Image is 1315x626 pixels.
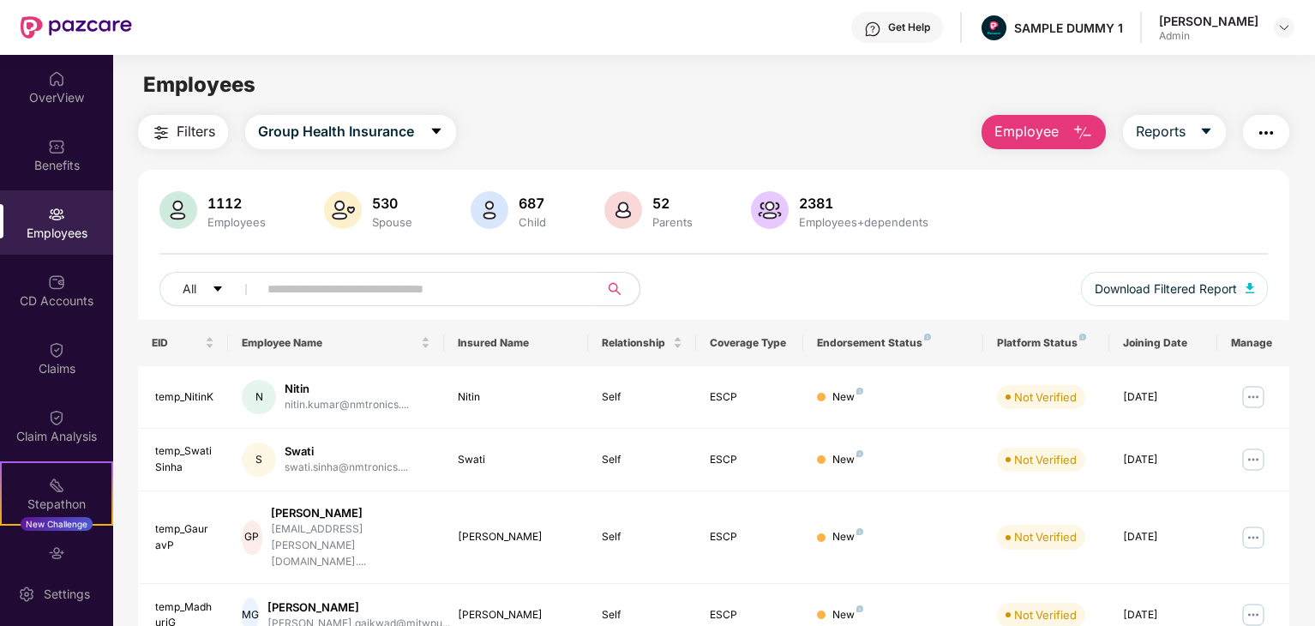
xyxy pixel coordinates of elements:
div: Employees [204,215,269,229]
th: Coverage Type [696,320,804,366]
span: search [597,282,631,296]
button: Employee [982,115,1106,149]
img: manageButton [1240,446,1267,473]
button: search [597,272,640,306]
button: Filters [138,115,228,149]
img: svg+xml;base64,PHN2ZyB4bWxucz0iaHR0cDovL3d3dy53My5vcmcvMjAwMC9zdmciIHdpZHRoPSI4IiBoZWlnaHQ9IjgiIH... [856,528,863,535]
div: Platform Status [997,336,1096,350]
div: Swati [285,443,408,460]
div: temp_GauravP [155,521,214,554]
span: Employee Name [242,336,417,350]
div: SAMPLE DUMMY 1 [1014,20,1123,36]
div: Self [602,529,682,545]
img: svg+xml;base64,PHN2ZyB4bWxucz0iaHR0cDovL3d3dy53My5vcmcvMjAwMC9zdmciIHhtbG5zOnhsaW5rPSJodHRwOi8vd3... [751,191,789,229]
div: 1112 [204,195,269,212]
div: [DATE] [1123,529,1204,545]
span: Filters [177,121,215,142]
th: Relationship [588,320,696,366]
div: [PERSON_NAME] [1159,13,1258,29]
span: Employees [143,72,255,97]
div: Swati [458,452,574,468]
span: All [183,280,196,298]
div: New [832,607,863,623]
img: svg+xml;base64,PHN2ZyBpZD0iQ2xhaW0iIHhtbG5zPSJodHRwOi8vd3d3LnczLm9yZy8yMDAwL3N2ZyIgd2lkdGg9IjIwIi... [48,409,65,426]
span: EID [152,336,201,350]
img: svg+xml;base64,PHN2ZyB4bWxucz0iaHR0cDovL3d3dy53My5vcmcvMjAwMC9zdmciIHhtbG5zOnhsaW5rPSJodHRwOi8vd3... [159,191,197,229]
img: svg+xml;base64,PHN2ZyBpZD0iRHJvcGRvd24tMzJ4MzIiIHhtbG5zPSJodHRwOi8vd3d3LnczLm9yZy8yMDAwL3N2ZyIgd2... [1277,21,1291,34]
div: Child [515,215,549,229]
th: Joining Date [1109,320,1217,366]
img: svg+xml;base64,PHN2ZyBpZD0iQ2xhaW0iIHhtbG5zPSJodHRwOi8vd3d3LnczLm9yZy8yMDAwL3N2ZyIgd2lkdGg9IjIwIi... [48,341,65,358]
img: New Pazcare Logo [21,16,132,39]
div: Self [602,452,682,468]
div: [PERSON_NAME] [458,529,574,545]
div: [DATE] [1123,389,1204,406]
div: Employees+dependents [796,215,932,229]
div: Parents [649,215,696,229]
img: svg+xml;base64,PHN2ZyB4bWxucz0iaHR0cDovL3d3dy53My5vcmcvMjAwMC9zdmciIHdpZHRoPSI4IiBoZWlnaHQ9IjgiIH... [856,605,863,612]
div: Not Verified [1014,528,1077,545]
span: Download Filtered Report [1095,280,1237,298]
div: GP [242,521,261,555]
div: Nitin [458,389,574,406]
img: svg+xml;base64,PHN2ZyBpZD0iSGVscC0zMngzMiIgeG1sbnM9Imh0dHA6Ly93d3cudzMub3JnLzIwMDAvc3ZnIiB3aWR0aD... [864,21,881,38]
div: temp_NitinK [155,389,214,406]
div: Endorsement Status [817,336,970,350]
div: nitin.kumar@nmtronics.... [285,397,409,413]
button: Reportscaret-down [1123,115,1226,149]
div: ESCP [710,389,790,406]
div: New [832,452,863,468]
img: svg+xml;base64,PHN2ZyBpZD0iRW5kb3JzZW1lbnRzIiB4bWxucz0iaHR0cDovL3d3dy53My5vcmcvMjAwMC9zdmciIHdpZH... [48,545,65,562]
div: New [832,389,863,406]
span: caret-down [429,124,443,140]
img: svg+xml;base64,PHN2ZyB4bWxucz0iaHR0cDovL3d3dy53My5vcmcvMjAwMC9zdmciIHdpZHRoPSIyMSIgaGVpZ2h0PSIyMC... [48,477,65,494]
button: Group Health Insurancecaret-down [245,115,456,149]
img: svg+xml;base64,PHN2ZyB4bWxucz0iaHR0cDovL3d3dy53My5vcmcvMjAwMC9zdmciIHdpZHRoPSI4IiBoZWlnaHQ9IjgiIH... [1079,334,1086,340]
img: svg+xml;base64,PHN2ZyB4bWxucz0iaHR0cDovL3d3dy53My5vcmcvMjAwMC9zdmciIHhtbG5zOnhsaW5rPSJodHRwOi8vd3... [1072,123,1093,143]
div: [PERSON_NAME] [271,505,430,521]
div: [EMAIL_ADDRESS][PERSON_NAME][DOMAIN_NAME].... [271,521,430,570]
div: Stepathon [2,496,111,513]
span: Group Health Insurance [258,121,414,142]
th: Employee Name [228,320,444,366]
div: temp_SwatiSinha [155,443,214,476]
div: Self [602,607,682,623]
th: Insured Name [444,320,588,366]
img: svg+xml;base64,PHN2ZyBpZD0iU2V0dGluZy0yMHgyMCIgeG1sbnM9Imh0dHA6Ly93d3cudzMub3JnLzIwMDAvc3ZnIiB3aW... [18,586,35,603]
div: Get Help [888,21,930,34]
img: Pazcare_Alternative_logo-01-01.png [982,15,1006,40]
button: Download Filtered Report [1081,272,1268,306]
th: Manage [1217,320,1289,366]
div: 687 [515,195,549,212]
button: Allcaret-down [159,272,264,306]
div: Not Verified [1014,451,1077,468]
div: Not Verified [1014,388,1077,406]
div: New Challenge [21,517,93,531]
div: [PERSON_NAME] [267,599,450,616]
img: svg+xml;base64,PHN2ZyBpZD0iQ0RfQWNjb3VudHMiIGRhdGEtbmFtZT0iQ0QgQWNjb3VudHMiIHhtbG5zPSJodHRwOi8vd3... [48,274,65,291]
span: Reports [1136,121,1186,142]
img: svg+xml;base64,PHN2ZyBpZD0iSG9tZSIgeG1sbnM9Imh0dHA6Ly93d3cudzMub3JnLzIwMDAvc3ZnIiB3aWR0aD0iMjAiIG... [48,70,65,87]
div: [PERSON_NAME] [458,607,574,623]
div: [DATE] [1123,452,1204,468]
div: [DATE] [1123,607,1204,623]
span: caret-down [212,283,224,297]
div: Self [602,389,682,406]
div: 52 [649,195,696,212]
div: S [242,442,276,477]
span: Employee [994,121,1059,142]
img: svg+xml;base64,PHN2ZyBpZD0iRW1wbG95ZWVzIiB4bWxucz0iaHR0cDovL3d3dy53My5vcmcvMjAwMC9zdmciIHdpZHRoPS... [48,206,65,223]
span: caret-down [1199,124,1213,140]
div: Not Verified [1014,606,1077,623]
div: Settings [39,586,95,603]
div: ESCP [710,529,790,545]
img: svg+xml;base64,PHN2ZyB4bWxucz0iaHR0cDovL3d3dy53My5vcmcvMjAwMC9zdmciIHhtbG5zOnhsaW5rPSJodHRwOi8vd3... [471,191,508,229]
div: swati.sinha@nmtronics.... [285,460,408,476]
span: Relationship [602,336,670,350]
img: svg+xml;base64,PHN2ZyB4bWxucz0iaHR0cDovL3d3dy53My5vcmcvMjAwMC9zdmciIHhtbG5zOnhsaW5rPSJodHRwOi8vd3... [604,191,642,229]
img: svg+xml;base64,PHN2ZyB4bWxucz0iaHR0cDovL3d3dy53My5vcmcvMjAwMC9zdmciIHdpZHRoPSIyNCIgaGVpZ2h0PSIyNC... [1256,123,1276,143]
img: svg+xml;base64,PHN2ZyB4bWxucz0iaHR0cDovL3d3dy53My5vcmcvMjAwMC9zdmciIHdpZHRoPSIyNCIgaGVpZ2h0PSIyNC... [151,123,171,143]
img: svg+xml;base64,PHN2ZyBpZD0iQmVuZWZpdHMiIHhtbG5zPSJodHRwOi8vd3d3LnczLm9yZy8yMDAwL3N2ZyIgd2lkdGg9Ij... [48,138,65,155]
img: svg+xml;base64,PHN2ZyB4bWxucz0iaHR0cDovL3d3dy53My5vcmcvMjAwMC9zdmciIHhtbG5zOnhsaW5rPSJodHRwOi8vd3... [1246,283,1254,293]
div: Nitin [285,381,409,397]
